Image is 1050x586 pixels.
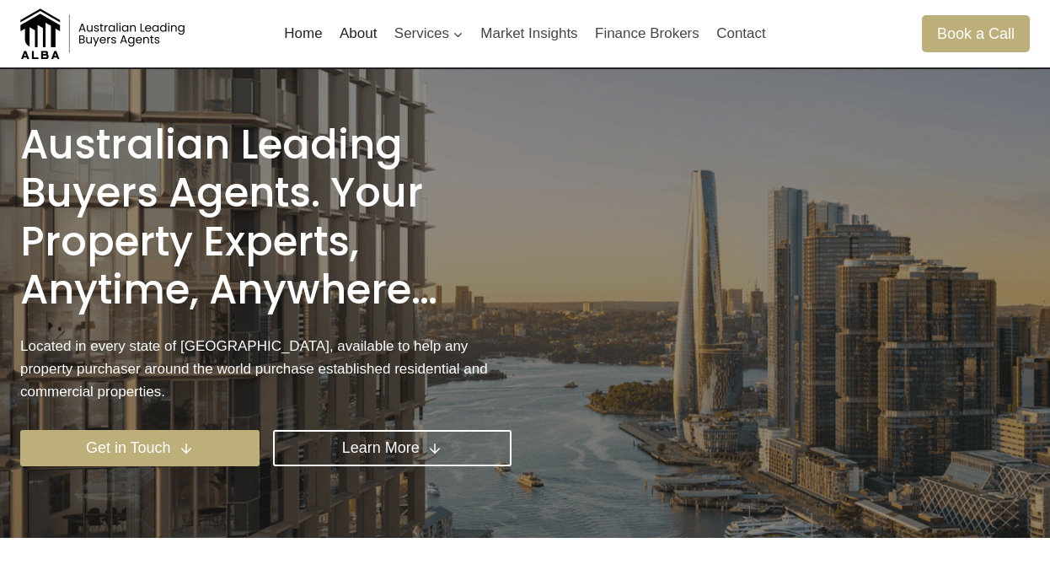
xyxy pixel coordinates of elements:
span: Learn More [342,436,420,460]
span: Get in Touch [86,436,171,460]
span: Services [394,22,463,45]
a: Learn More [273,430,512,466]
a: Contact [708,13,774,54]
img: Australian Leading Buyers Agents [20,8,189,59]
a: About [331,13,386,54]
a: Home [276,13,331,54]
a: Market Insights [472,13,587,54]
p: Located in every state of [GEOGRAPHIC_DATA], available to help any property purchaser around the ... [20,335,512,404]
h1: Australian Leading Buyers Agents. Your property experts, anytime, anywhere… [20,121,512,315]
a: Get in Touch [20,430,260,466]
nav: Primary Navigation [276,13,774,54]
a: Book a Call [922,15,1030,51]
a: Finance Brokers [587,13,708,54]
